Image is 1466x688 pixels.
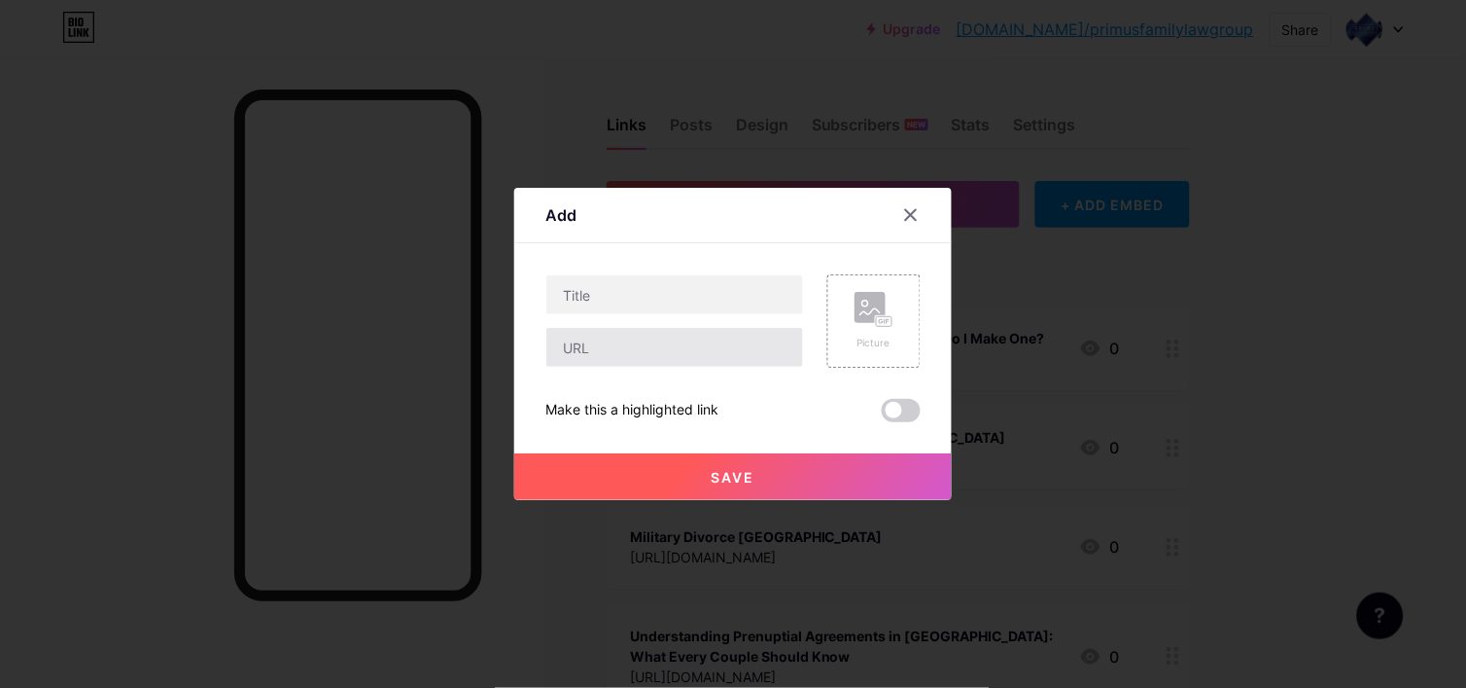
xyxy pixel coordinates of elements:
div: Make this a highlighted link [545,399,718,422]
div: Picture [855,336,893,350]
input: URL [546,328,803,367]
input: Title [546,275,803,314]
div: Add [545,203,576,227]
button: Save [514,453,952,500]
span: Save [712,469,755,486]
